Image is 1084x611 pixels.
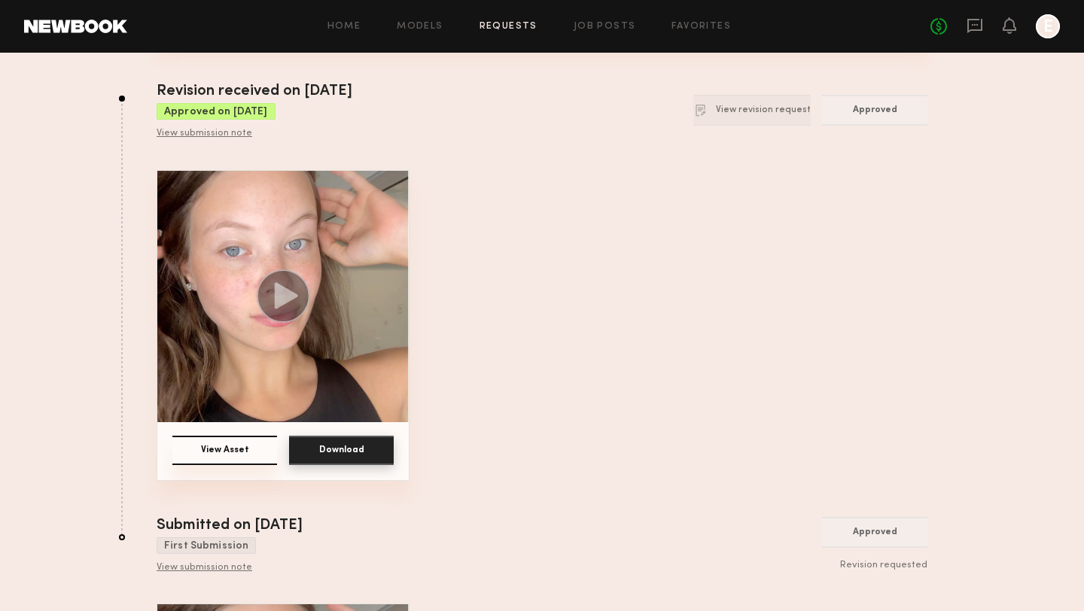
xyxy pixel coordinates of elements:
[693,95,811,126] button: View revision request
[1036,14,1060,38] a: E
[289,436,394,465] button: Download
[157,515,303,537] div: Submitted on [DATE]
[172,436,277,465] button: View Asset
[157,81,352,103] div: Revision received on [DATE]
[157,562,303,574] div: View submission note
[157,537,256,554] div: First Submission
[480,22,537,32] a: Requests
[157,103,276,120] div: Approved on [DATE]
[157,128,352,140] div: View submission note
[822,517,927,548] button: Approved
[822,560,927,572] div: Revision requested
[574,22,636,32] a: Job Posts
[671,22,731,32] a: Favorites
[327,22,361,32] a: Home
[397,22,443,32] a: Models
[157,171,409,422] img: Asset
[822,95,927,126] button: Approved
